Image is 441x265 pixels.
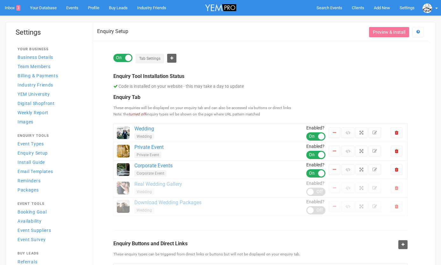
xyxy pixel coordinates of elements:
span: Team Members [18,64,50,69]
div: Enabled? [306,125,329,131]
div: Code is installed on your website - this may take a day to update [113,83,407,89]
span: Event Survey [18,237,46,242]
a: Download Wedding Packages [134,199,306,206]
span: Private Event [134,152,161,158]
span: Event Suppliers [18,228,51,233]
span: Business Details [18,55,53,60]
span: Add New [374,5,390,10]
span: Billing & Payments [18,73,58,78]
a: YEM University [16,90,86,98]
a: Enquiry Setup [16,149,86,157]
legend: Enquiry Tool Installation Status [113,73,407,80]
span: Packages [18,187,39,192]
h4: Your Business [18,47,84,51]
a: Packages [16,185,86,194]
span: Event Types [18,141,44,146]
small: Note: the enquiry types wil be shown on the page where URL pattern matched [113,112,260,116]
button: Tab Settings [136,54,164,63]
a: Digital Shopfront [16,99,86,108]
button: Preview & Install [369,27,409,37]
a: Event Suppliers [16,226,86,234]
em: turned off [129,112,146,116]
a: Private Event [134,144,306,151]
a: Install Guide [16,158,86,166]
span: YEM University [18,92,50,97]
span: Booking Goal [18,209,46,214]
small: These enquiry types can be triggered from direct links or buttons but will not be displayed on yo... [113,252,300,256]
small: These enquiries will be displayed on your enquiry tab and can also be accessed via buttons or dir... [113,106,291,110]
a: Booking Goal [16,207,86,216]
legend: Enquiry Tab [113,94,407,101]
a: Images [16,117,86,126]
a: Business Details [16,53,86,61]
a: Weekly Report [16,108,86,117]
span: Availability [18,219,41,224]
span: Digital Shopfront [18,101,55,106]
span: Enquiry Setup [18,150,48,156]
span: 3 [16,5,20,11]
span: Weekly Report [18,110,48,115]
div: Enabled? [306,180,329,186]
span: Clients [352,5,364,10]
span: Email Templates [18,169,53,174]
h4: Event Tools [18,202,84,206]
span: Reminders [18,178,40,183]
span: Search Events [317,5,342,10]
span: Wedding [134,189,154,195]
a: Corporate Events [134,162,306,170]
span: Corporate Event [134,170,167,177]
h4: Buy Leads [18,252,84,255]
span: Install Guide [18,160,45,165]
a: Billing & Payments [16,71,86,80]
a: Real Wedding Gallery [134,181,306,188]
a: Event Survey [16,235,86,244]
a: Event Types [16,139,86,148]
div: Enabled? [306,143,329,150]
span: Images [18,119,33,124]
a: Wedding [134,125,306,133]
a: Team Members [16,62,86,71]
h4: Enquiry Tools [18,134,84,138]
span: Wedding [134,133,154,140]
legend: Enquiry Buttons and Direct Links [113,240,407,248]
a: Industry Friends [16,80,86,89]
span: Wedding [134,207,154,213]
a: Availability [16,217,86,225]
h1: Settings [16,29,86,36]
div: Enabled? [306,162,329,168]
a: Reminders [16,176,86,185]
div: Enabled? [306,199,329,205]
img: data [423,3,432,13]
h2: Enquiry Setup [97,29,128,34]
a: Email Templates [16,167,86,176]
